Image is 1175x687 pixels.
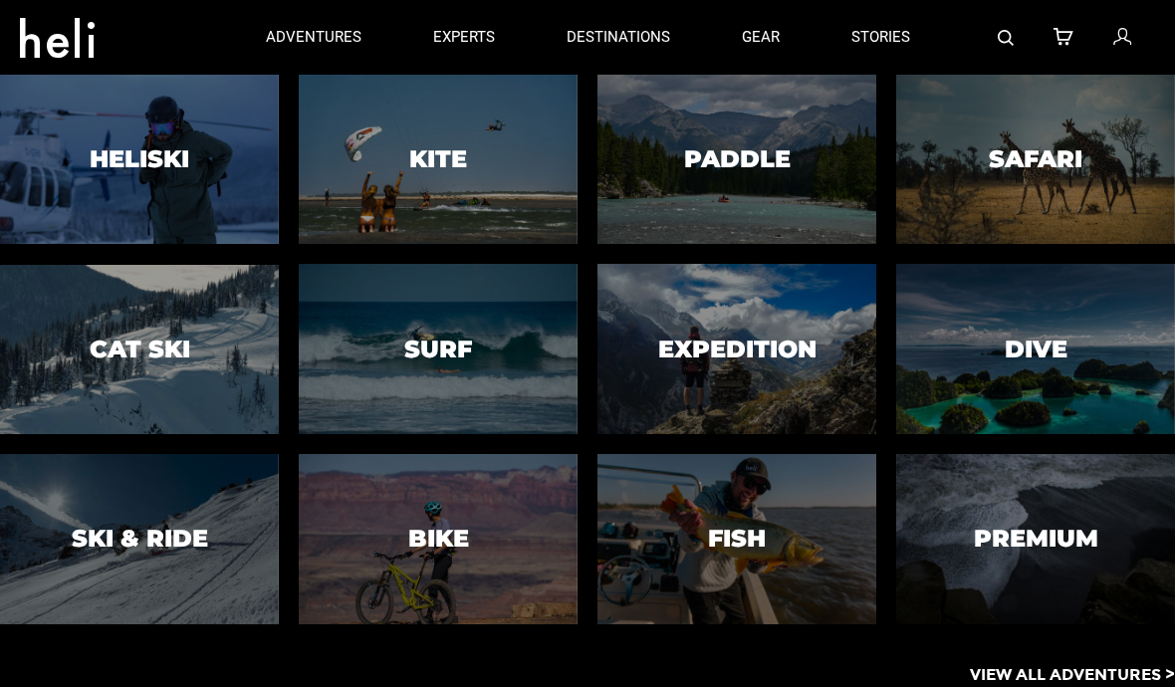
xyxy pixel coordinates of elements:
[404,337,472,362] h3: Surf
[567,27,670,48] p: destinations
[708,527,766,553] h3: Fish
[658,337,817,362] h3: Expedition
[433,27,495,48] p: experts
[989,146,1082,172] h3: Safari
[998,30,1014,46] img: search-bar-icon.svg
[970,664,1175,687] p: View All Adventures >
[90,146,189,172] h3: Heliski
[409,146,467,172] h3: Kite
[266,27,361,48] p: adventures
[1005,337,1067,362] h3: Dive
[896,454,1175,624] a: PremiumPremium image
[408,527,469,553] h3: Bike
[684,146,791,172] h3: Paddle
[90,337,190,362] h3: Cat Ski
[72,527,208,553] h3: Ski & Ride
[974,527,1098,553] h3: Premium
